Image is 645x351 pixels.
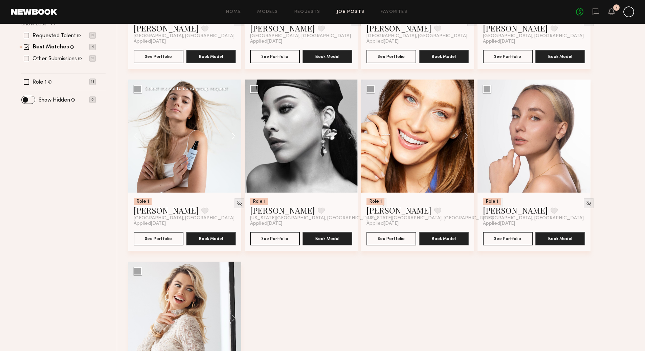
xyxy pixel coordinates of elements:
[337,10,365,14] a: Job Posts
[483,216,584,221] span: [GEOGRAPHIC_DATA], [GEOGRAPHIC_DATA]
[419,53,469,59] a: Book Model
[250,232,300,245] button: See Portfolio
[366,205,431,216] a: [PERSON_NAME]
[366,216,493,221] span: [US_STATE][GEOGRAPHIC_DATA], [GEOGRAPHIC_DATA]
[303,235,352,241] a: Book Model
[134,39,236,44] div: Applied [DATE]
[32,33,76,39] label: Requested Talent
[535,232,585,245] button: Book Model
[381,10,407,14] a: Favorites
[89,96,96,103] p: 0
[21,21,46,27] p: Show Less
[250,221,352,226] div: Applied [DATE]
[483,50,533,63] button: See Portfolio
[483,23,548,34] a: [PERSON_NAME]
[419,235,469,241] a: Book Model
[134,216,235,221] span: [GEOGRAPHIC_DATA], [GEOGRAPHIC_DATA]
[186,232,236,245] button: Book Model
[483,205,548,216] a: [PERSON_NAME]
[33,45,69,50] label: Best Matches
[237,200,242,206] img: Unhide Model
[303,50,352,63] button: Book Model
[366,232,416,245] button: See Portfolio
[89,79,96,85] p: 13
[535,50,585,63] button: Book Model
[32,56,77,62] label: Other Submissions
[250,50,300,63] button: See Portfolio
[586,200,592,206] img: Unhide Model
[294,10,320,14] a: Requests
[89,55,96,62] p: 9
[366,23,431,34] a: [PERSON_NAME]
[366,50,416,63] button: See Portfolio
[483,232,533,245] button: See Portfolio
[483,221,585,226] div: Applied [DATE]
[303,53,352,59] a: Book Model
[303,232,352,245] button: Book Model
[89,44,96,50] p: 4
[32,80,47,85] label: Role 1
[535,235,585,241] a: Book Model
[419,232,469,245] button: Book Model
[134,50,183,63] button: See Portfolio
[134,221,236,226] div: Applied [DATE]
[39,97,70,103] label: Show Hidden
[483,39,585,44] div: Applied [DATE]
[483,34,584,39] span: [GEOGRAPHIC_DATA], [GEOGRAPHIC_DATA]
[257,10,278,14] a: Models
[250,205,315,216] a: [PERSON_NAME]
[250,198,268,205] div: Role 1
[134,205,199,216] a: [PERSON_NAME]
[535,53,585,59] a: Book Model
[250,39,352,44] div: Applied [DATE]
[134,34,235,39] span: [GEOGRAPHIC_DATA], [GEOGRAPHIC_DATA]
[250,216,377,221] span: [US_STATE][GEOGRAPHIC_DATA], [GEOGRAPHIC_DATA]
[250,34,351,39] span: [GEOGRAPHIC_DATA], [GEOGRAPHIC_DATA]
[134,232,183,245] button: See Portfolio
[419,50,469,63] button: Book Model
[366,221,469,226] div: Applied [DATE]
[366,39,469,44] div: Applied [DATE]
[134,23,199,34] a: [PERSON_NAME]
[366,34,467,39] span: [GEOGRAPHIC_DATA], [GEOGRAPHIC_DATA]
[483,198,501,205] div: Role 1
[186,50,236,63] button: Book Model
[226,10,241,14] a: Home
[186,235,236,241] a: Book Model
[250,23,315,34] a: [PERSON_NAME]
[134,198,152,205] div: Role 1
[366,198,384,205] div: Role 1
[186,53,236,59] a: Book Model
[615,6,618,10] div: 4
[89,32,96,39] p: 0
[145,87,228,91] div: Select model to send group request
